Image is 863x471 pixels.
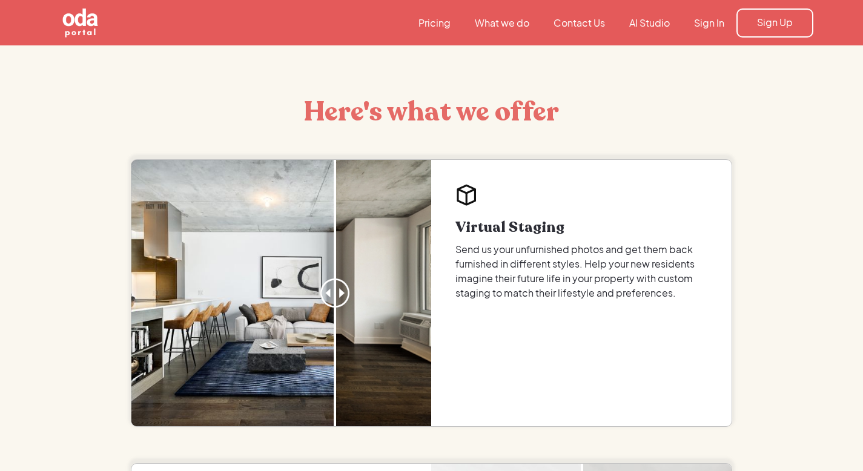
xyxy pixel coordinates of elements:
[199,94,664,130] h2: Here's what we offer
[682,16,736,30] a: Sign In
[463,16,541,30] a: What we do
[736,8,813,38] a: Sign Up
[455,242,707,300] p: Send us your unfurnished photos and get them back furnished in different styles. Help your new re...
[50,7,165,39] a: home
[455,220,707,235] h3: Virtual Staging
[617,16,682,30] a: AI Studio
[757,16,793,29] div: Sign Up
[541,16,617,30] a: Contact Us
[455,184,477,206] img: Oda Vitual Space
[406,16,463,30] a: Pricing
